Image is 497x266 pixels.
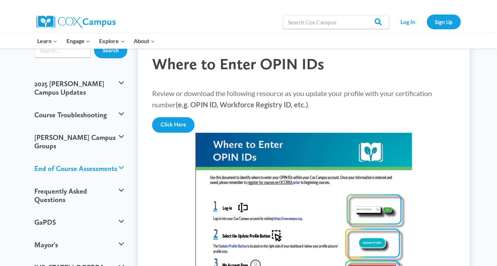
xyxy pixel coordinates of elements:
a: Sign Up [427,14,461,29]
nav: Secondary Navigation [393,14,461,29]
p: Review or download the following resource as you update your profile with your certification numb... [152,88,456,110]
button: Child menu of About [129,34,160,48]
button: Child menu of Explore [95,34,129,48]
img: Cox Campus [36,16,116,28]
input: Search [94,43,127,58]
button: Course Troubleshooting [31,104,128,126]
form: Search form [35,43,91,58]
button: Frequently Asked Questions [31,180,128,211]
button: Child menu of Learn [33,34,62,48]
a: Log In [393,14,423,29]
button: [PERSON_NAME] Campus Groups [31,126,128,157]
nav: Primary Navigation [33,34,160,48]
button: Mayor's [31,234,128,256]
a: Click Here [152,117,195,133]
button: End of Course Assessments [31,157,128,180]
span: Where to Enter OPIN IDs [152,54,324,73]
button: 2025 [PERSON_NAME] Campus Updates [31,72,128,104]
input: Search input [35,43,91,58]
strong: (e.g. OPIN ID, Workforce Registry ID, etc.) [176,100,308,109]
input: Search Cox Campus [283,15,389,29]
button: Child menu of Engage [62,34,95,48]
button: GaPDS [31,211,128,234]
